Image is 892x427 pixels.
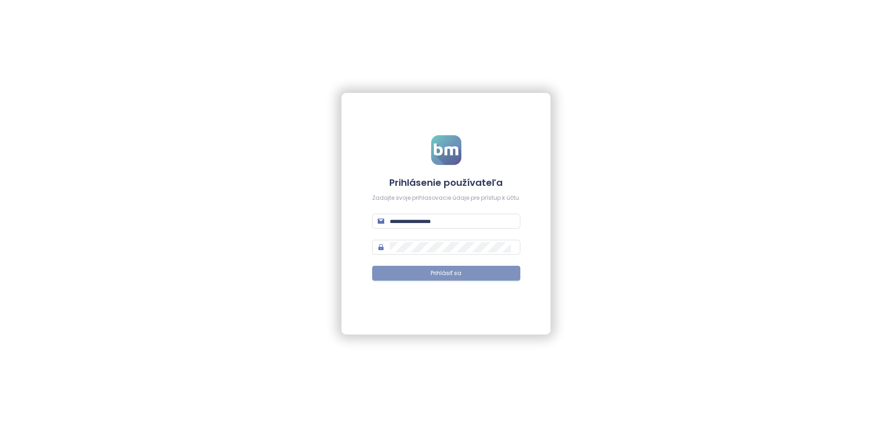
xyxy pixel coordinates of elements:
span: mail [378,218,384,224]
button: Prihlásiť sa [372,266,520,281]
img: logo [431,135,461,165]
span: lock [378,244,384,250]
h4: Prihlásenie používateľa [372,176,520,189]
span: Prihlásiť sa [431,269,461,278]
div: Zadajte svoje prihlasovacie údaje pre prístup k účtu. [372,194,520,203]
